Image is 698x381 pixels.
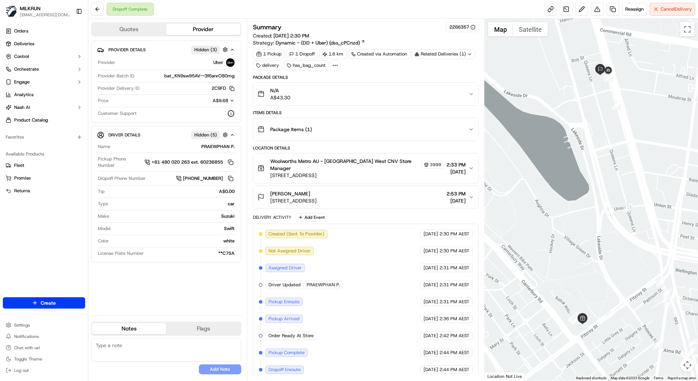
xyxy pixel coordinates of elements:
[319,49,347,59] div: 1.6 km
[449,24,475,30] div: 2266357
[98,73,134,79] span: Provider Batch ID
[164,73,235,79] span: bat_KN9sw95AV--3f6anrO80mg
[14,322,30,328] span: Settings
[3,148,85,160] div: Available Products
[611,376,649,380] span: Map data ©2025 Google
[98,156,142,169] span: Pickup Phone Number
[268,282,301,288] span: Driver Updated
[296,213,327,222] button: Add Event
[307,282,340,288] span: PRAEWPHAN P.
[439,282,469,288] span: 2:31 PM AEST
[194,132,217,138] span: Hidden ( 5 )
[488,22,513,36] button: Show street map
[98,201,108,207] span: Type
[268,316,300,322] span: Pickup Arrived
[3,51,85,62] button: Control
[253,24,282,30] h3: Summary
[253,39,365,46] div: Strategy:
[14,79,30,85] span: Engage
[268,265,302,271] span: Assigned Driver
[144,158,235,166] a: +61 480 020 263 ext. 60236855
[20,12,70,18] button: [EMAIL_ADDRESS][DOMAIN_NAME]
[183,175,223,182] span: [PHONE_NUMBER]
[661,294,670,303] div: 1
[446,168,466,175] span: [DATE]
[176,175,235,182] a: [PHONE_NUMBER]
[253,215,291,220] div: Delivery Activity
[485,372,525,381] div: Location Not Live
[20,5,41,12] button: MILKRUN
[653,340,662,349] div: 9
[253,83,478,105] button: N/AA$43.30
[253,49,285,59] div: 1 Pickup
[3,297,85,309] button: Create
[513,22,548,36] button: Show satellite imagery
[212,85,235,92] button: 2C9FD
[98,188,105,195] span: Tip
[439,367,469,373] span: 2:44 PM AEST
[572,315,581,324] div: 6
[680,22,694,36] button: Toggle fullscreen view
[625,6,644,12] span: Reassign
[41,299,56,306] span: Create
[3,354,85,364] button: Toggle Theme
[92,323,166,334] button: Notes
[14,188,30,194] span: Returns
[98,250,144,257] span: License Plate Number
[6,175,82,181] a: Promise
[98,175,146,182] span: Dropoff Phone Number
[112,213,235,219] div: Suzuki
[574,313,583,322] div: 8
[424,231,438,237] span: [DATE]
[194,47,217,53] span: Hidden ( 3 )
[604,73,613,82] div: 17
[486,371,510,381] a: Open this area in Google Maps (opens a new window)
[270,158,420,172] span: Woolworths Metro AU - [GEOGRAPHIC_DATA] West CNV Store Manager
[268,299,300,305] span: Pickup Enroute
[348,49,410,59] a: Created via Automation
[446,197,466,204] span: [DATE]
[14,104,30,111] span: Nash AI
[166,323,240,334] button: Flags
[253,153,478,183] button: Woolworths Metro AU - [GEOGRAPHIC_DATA] West CNV Store Manager3999[STREET_ADDRESS]2:33 PM[DATE]
[111,201,235,207] div: car
[622,3,647,16] button: Reassign
[687,346,697,356] div: 12
[439,350,469,356] span: 2:44 PM AEST
[253,145,479,151] div: Location Details
[424,350,438,356] span: [DATE]
[568,312,578,321] div: 5
[276,39,365,46] a: Dynamic - (DD + Uber) (dss_cPCnzd)
[14,356,42,362] span: Toggle Theme
[14,175,31,181] span: Promise
[98,213,109,219] span: Make
[284,60,329,70] div: has_bag_count
[112,238,235,244] div: white
[253,32,309,39] span: Created:
[270,94,290,101] span: A$43.30
[98,59,115,66] span: Provider
[446,161,466,168] span: 2:33 PM
[439,231,469,237] span: 2:30 PM AEST
[253,186,478,209] button: [PERSON_NAME][STREET_ADDRESS]2:53 PM[DATE]
[191,130,230,139] button: Hidden (5)
[3,38,85,49] a: Deliveries
[172,98,235,104] button: A$9.68
[3,25,85,37] a: Orders
[98,143,110,150] span: Name
[439,333,469,339] span: 2:42 PM AEST
[113,225,235,232] div: Swift
[3,320,85,330] button: Settings
[424,367,438,373] span: [DATE]
[439,265,469,271] span: 2:31 PM AEST
[276,39,360,46] span: Dynamic - (DD + Uber) (dss_cPCnzd)
[3,332,85,341] button: Notifications
[3,102,85,113] button: Nash AI
[270,87,290,94] span: N/A
[446,190,466,197] span: 2:53 PM
[268,367,301,373] span: Dropoff Enroute
[612,101,621,110] div: 15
